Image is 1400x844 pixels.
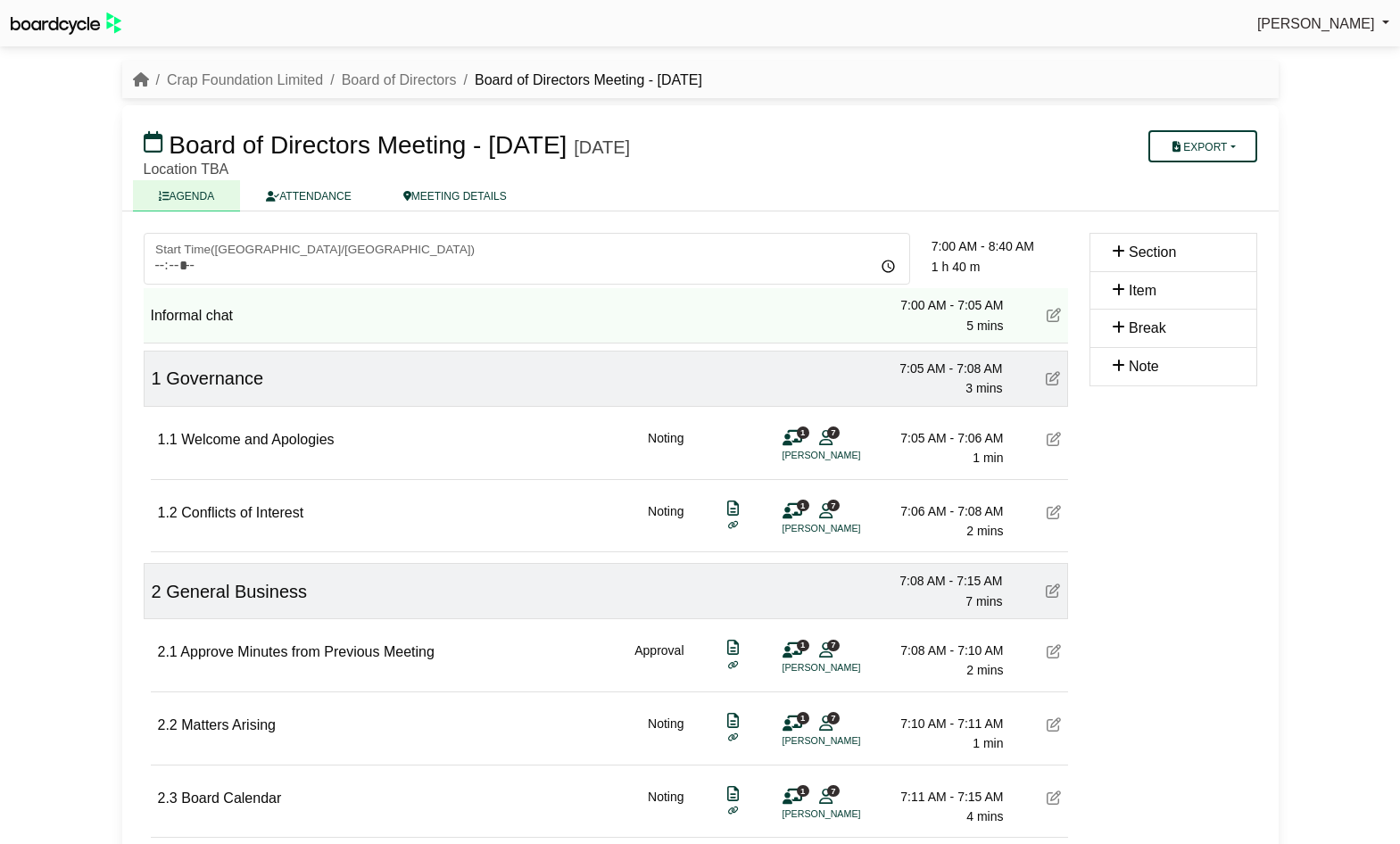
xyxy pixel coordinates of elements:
[133,180,241,211] a: AGENDA
[133,69,702,92] nav: breadcrumb
[797,500,809,511] span: 1
[965,594,1002,608] span: 7 mins
[152,582,162,601] span: 2
[932,260,980,274] span: 1 h 40 m
[879,428,1004,448] div: 7:05 AM - 7:06 AM
[648,428,683,468] div: Noting
[648,787,683,827] div: Noting
[181,505,303,520] span: Conflicts of Interest
[181,717,276,732] span: Matters Arising
[878,359,1003,378] div: 7:05 AM - 7:08 AM
[879,501,1004,521] div: 7:06 AM - 7:08 AM
[966,524,1003,538] span: 2 mins
[973,451,1003,465] span: 1 min
[783,448,916,463] li: [PERSON_NAME]
[158,717,178,732] span: 2.2
[797,785,809,797] span: 1
[827,426,840,438] span: 7
[648,714,683,754] div: Noting
[797,712,809,724] span: 1
[144,161,229,177] span: Location TBA
[152,368,162,388] span: 1
[1129,359,1159,374] span: Note
[457,69,702,92] li: Board of Directors Meeting - [DATE]
[797,640,809,651] span: 1
[879,641,1004,660] div: 7:08 AM - 7:10 AM
[879,714,1004,733] div: 7:10 AM - 7:11 AM
[783,807,916,822] li: [PERSON_NAME]
[879,787,1004,807] div: 7:11 AM - 7:15 AM
[1257,16,1375,31] span: [PERSON_NAME]
[166,368,263,388] span: Governance
[966,319,1003,333] span: 5 mins
[240,180,377,211] a: ATTENDANCE
[966,663,1003,677] span: 2 mins
[181,790,281,806] span: Board Calendar
[634,641,683,681] div: Approval
[11,12,121,35] img: BoardcycleBlackGreen-aaafeed430059cb809a45853b8cf6d952af9d84e6e89e1f1685b34bfd5cb7d64.svg
[158,432,178,447] span: 1.1
[827,640,840,651] span: 7
[158,644,178,659] span: 2.1
[966,809,1003,823] span: 4 mins
[827,500,840,511] span: 7
[783,733,916,749] li: [PERSON_NAME]
[827,785,840,797] span: 7
[1148,130,1256,162] button: Export
[181,432,334,447] span: Welcome and Apologies
[158,505,178,520] span: 1.2
[574,137,630,158] div: [DATE]
[166,582,307,601] span: General Business
[1129,244,1176,260] span: Section
[797,426,809,438] span: 1
[973,736,1003,750] span: 1 min
[932,236,1068,256] div: 7:00 AM - 8:40 AM
[151,308,233,323] span: Informal chat
[878,571,1003,591] div: 7:08 AM - 7:15 AM
[965,381,1002,395] span: 3 mins
[1129,320,1166,335] span: Break
[648,501,683,542] div: Noting
[158,790,178,806] span: 2.3
[783,521,916,536] li: [PERSON_NAME]
[1257,12,1389,36] a: [PERSON_NAME]
[377,180,533,211] a: MEETING DETAILS
[167,72,323,87] a: Crap Foundation Limited
[342,72,457,87] a: Board of Directors
[879,295,1004,315] div: 7:00 AM - 7:05 AM
[180,644,435,659] span: Approve Minutes from Previous Meeting
[827,712,840,724] span: 7
[169,131,567,159] span: Board of Directors Meeting - [DATE]
[783,660,916,675] li: [PERSON_NAME]
[1129,283,1156,298] span: Item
